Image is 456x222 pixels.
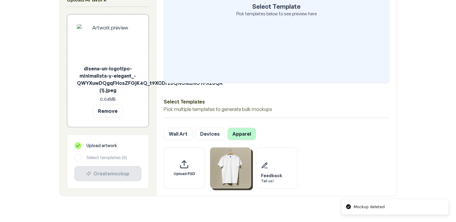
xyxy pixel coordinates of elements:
p: 0.04 MB [77,96,139,102]
button: Createmockup [74,166,141,181]
div: Create mockup [80,170,136,177]
div: Tell us! [261,179,282,183]
span: Upload artwork [86,143,117,149]
div: Mockup deleted [354,204,385,210]
button: Wall Art [164,128,193,140]
div: Send feedback [256,147,297,189]
div: Feedback [261,173,282,179]
p: Select Template [252,2,300,11]
p: Pick multiple templates to generate bulk mockups [164,106,389,113]
div: Select template T-Shirt [210,147,251,188]
p: disena-un-logotipo-minimalista-y-elegant_-QWYXuwDQgqFHcsZFGjK4Q_t9XCDrz6QNGM2NO9PXz6QA (1).jpeg [77,65,139,94]
span: Upload PSD [174,171,195,176]
h3: Select Templates [164,98,389,106]
p: Pick templates below to see preview here [236,11,317,17]
div: Upload custom PSD template [164,147,205,189]
button: Devices [195,128,225,140]
button: Apparel [227,128,256,140]
img: Artwork preview [77,24,139,63]
span: Select templates ( 0 ) [86,155,127,161]
button: Remove [93,105,123,117]
img: T-Shirt [210,147,251,188]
